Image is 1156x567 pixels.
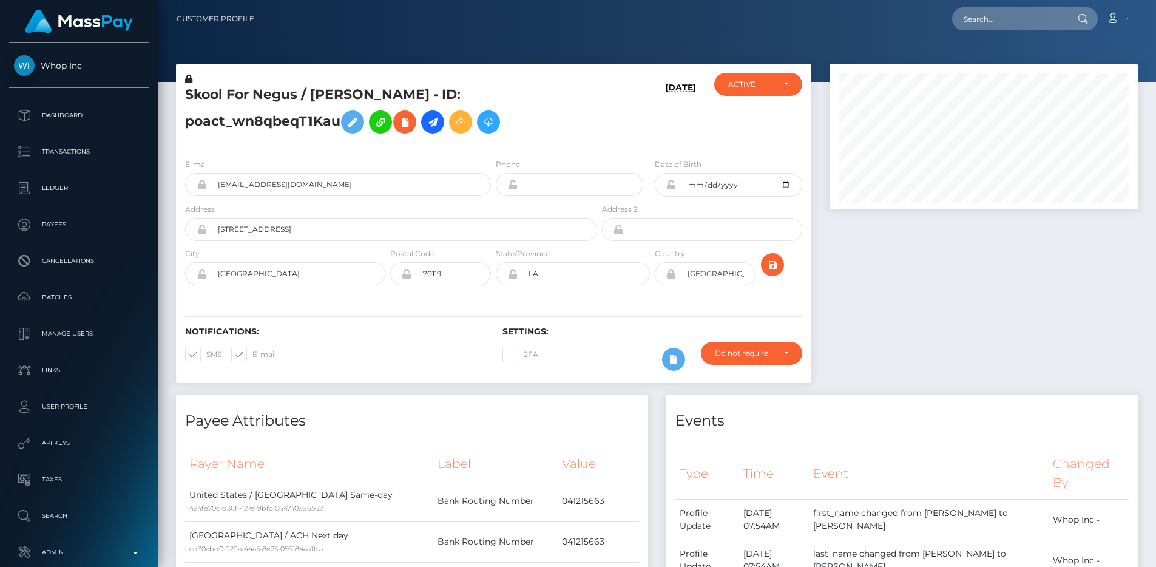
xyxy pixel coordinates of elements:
[14,398,144,416] p: User Profile
[185,447,433,481] th: Payer Name
[185,159,209,170] label: E-mail
[390,248,434,259] label: Postal Code
[14,179,144,197] p: Ledger
[665,83,696,144] h6: [DATE]
[496,159,520,170] label: Phone
[14,216,144,234] p: Payees
[655,159,701,170] label: Date of Birth
[14,507,144,525] p: Search
[25,10,133,33] img: MassPay Logo
[14,434,144,452] p: API Keys
[952,7,1066,30] input: Search...
[14,143,144,161] p: Transactions
[502,347,538,362] label: 2FA
[14,106,144,124] p: Dashboard
[9,501,149,531] a: Search
[433,447,558,481] th: Label
[14,470,144,489] p: Taxes
[558,447,639,481] th: Value
[14,252,144,270] p: Cancellations
[185,248,200,259] label: City
[14,543,144,562] p: Admin
[655,248,685,259] label: Country
[496,248,550,259] label: State/Province
[502,327,802,337] h6: Settings:
[675,500,739,540] td: Profile Update
[739,500,809,540] td: [DATE] 07:54AM
[558,481,639,521] td: 041215663
[433,481,558,521] td: Bank Routing Number
[701,342,802,365] button: Do not require
[14,325,144,343] p: Manage Users
[739,447,809,499] th: Time
[809,500,1049,540] td: first_name changed from [PERSON_NAME] to [PERSON_NAME]
[14,55,35,76] img: Whop Inc
[9,428,149,458] a: API Keys
[189,504,323,512] small: 424fe70c-d36f-427e-9bfc-064740996562
[715,348,774,358] div: Do not require
[714,73,802,96] button: ACTIVE
[602,204,638,215] label: Address 2
[9,137,149,167] a: Transactions
[9,60,149,71] span: Whop Inc
[177,6,254,32] a: Customer Profile
[809,447,1049,499] th: Event
[185,410,639,432] h4: Payee Attributes
[675,447,739,499] th: Type
[185,347,221,362] label: SMS
[9,355,149,385] a: Links
[9,209,149,240] a: Payees
[9,173,149,203] a: Ledger
[421,110,444,134] a: Initiate Payout
[9,464,149,495] a: Taxes
[728,80,774,89] div: ACTIVE
[185,86,590,140] h5: Skool For Negus / [PERSON_NAME] - ID: poact_wn8qbeqT1Kau
[231,347,276,362] label: E-mail
[185,521,433,562] td: [GEOGRAPHIC_DATA] / ACH Next day
[1049,447,1129,499] th: Changed By
[9,282,149,313] a: Batches
[433,521,558,562] td: Bank Routing Number
[9,246,149,276] a: Cancellations
[189,545,323,553] small: cd30abd0-929a-44a5-8e23-056184aa11ca
[9,392,149,422] a: User Profile
[14,361,144,379] p: Links
[185,481,433,521] td: United States / [GEOGRAPHIC_DATA] Same-day
[185,204,215,215] label: Address
[185,327,484,337] h6: Notifications:
[9,319,149,349] a: Manage Users
[558,521,639,562] td: 041215663
[675,410,1129,432] h4: Events
[1049,500,1129,540] td: Whop Inc -
[9,100,149,131] a: Dashboard
[14,288,144,307] p: Batches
